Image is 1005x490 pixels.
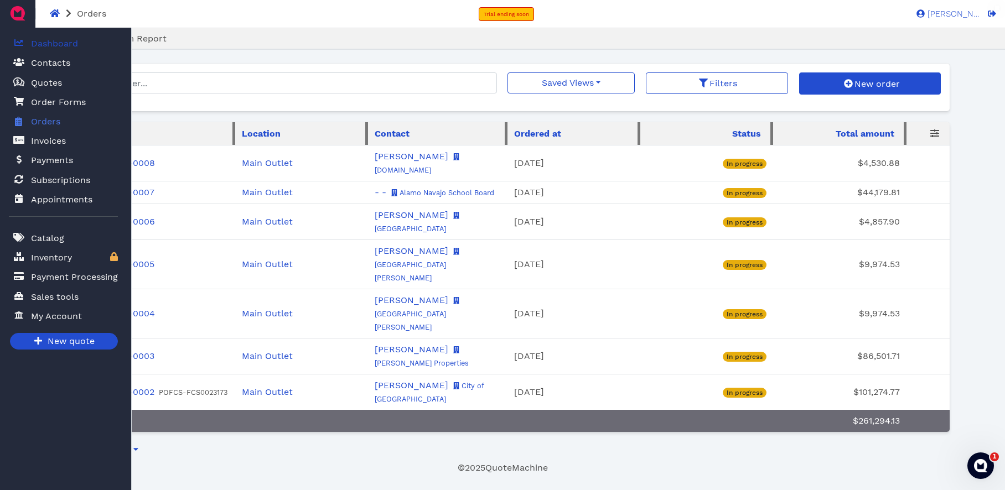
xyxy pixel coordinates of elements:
[64,72,497,93] input: Search an order...
[9,149,118,171] a: Payments
[31,134,66,148] span: Invoices
[9,110,118,133] a: Orders
[514,187,544,197] span: [DATE]
[109,158,155,168] a: ORD-0008
[375,295,448,305] a: [PERSON_NAME]
[9,169,118,191] a: Subscriptions
[853,387,900,397] span: $101,274.77
[9,91,118,113] a: Order Forms
[31,96,86,109] span: Order Forms
[708,78,737,88] span: Filters
[31,115,60,128] span: Orders
[859,308,900,319] span: $9,974.53
[31,56,70,70] span: Contacts
[242,158,293,168] a: Main Outlet
[925,10,980,18] span: [PERSON_NAME]
[388,187,494,197] a: Alamo Navajo School Board
[514,387,544,397] span: [DATE]
[9,51,118,74] a: Contacts
[109,187,154,197] a: ORD-0007
[9,4,27,22] img: QuoteM_icon_flat.png
[242,216,293,227] a: Main Outlet
[31,290,79,304] span: Sales tools
[9,246,118,269] a: Inventory
[375,246,448,256] a: [PERSON_NAME]
[109,216,155,227] a: ORD-0006
[514,158,544,168] span: [DATE]
[9,265,118,288] a: Payment Processing
[375,295,462,332] a: [GEOGRAPHIC_DATA][PERSON_NAME]
[9,32,118,55] a: Dashboard
[723,388,766,398] div: In progress
[109,387,154,397] a: ORD-0002
[242,187,293,197] a: Main Outlet
[9,305,118,327] a: My Account
[77,8,106,19] span: Orders
[507,72,635,93] button: Saved Views
[911,8,980,18] a: [PERSON_NAME]
[514,308,544,319] span: [DATE]
[242,351,293,361] a: Main Outlet
[853,415,900,426] span: $261,294.13
[31,76,62,90] span: Quotes
[375,187,386,197] a: - -
[388,189,494,197] small: Alamo Navajo School Board
[46,335,95,348] span: New quote
[31,37,78,50] span: Dashboard
[375,246,462,283] a: [GEOGRAPHIC_DATA][PERSON_NAME]
[858,158,900,168] span: $4,530.88
[859,216,900,227] span: $4,857.90
[31,154,73,167] span: Payments
[857,187,900,197] span: $44,179.81
[159,388,227,397] small: POFCS-FCS0023173
[242,387,293,397] a: Main Outlet
[9,285,118,308] a: Sales tools
[990,452,999,461] span: 1
[242,308,293,319] a: Main Outlet
[16,79,19,84] tspan: $
[723,260,766,270] div: In progress
[9,129,118,152] a: Invoices
[375,127,410,140] span: Contact
[109,351,154,361] a: ORD-0003
[853,79,900,89] span: New order
[9,71,118,94] a: Quotes
[859,259,900,269] span: $9,974.53
[836,127,894,140] span: Total amount
[101,32,180,45] a: Item Report
[31,232,64,245] span: Catalog
[242,127,281,140] span: Location
[31,174,90,187] span: Subscriptions
[375,151,448,161] a: [PERSON_NAME]
[514,127,561,140] span: Ordered at
[109,259,154,269] a: ORD-0005
[375,296,462,331] small: [GEOGRAPHIC_DATA][PERSON_NAME]
[31,310,82,323] span: My Account
[732,127,761,140] span: Status
[967,452,994,479] iframe: Intercom live chat
[723,159,766,169] div: In progress
[479,7,534,21] a: Trial ending soon
[375,210,448,220] a: [PERSON_NAME]
[9,227,118,249] a: Catalog
[109,308,155,319] a: ORD-0004
[10,333,118,350] a: New quote
[723,309,766,319] div: In progress
[102,410,235,432] th: 7
[31,193,92,206] span: Appointments
[242,259,293,269] a: Main Outlet
[514,216,544,227] span: [DATE]
[514,351,544,361] span: [DATE]
[857,351,900,361] span: $86,501.71
[723,217,766,227] div: In progress
[799,72,941,95] button: New order
[723,352,766,362] div: In progress
[375,344,448,355] a: [PERSON_NAME]
[114,33,167,44] span: Item Report
[514,259,544,269] span: [DATE]
[31,270,118,284] span: Payment Processing
[375,247,462,282] small: [GEOGRAPHIC_DATA][PERSON_NAME]
[646,72,788,94] button: Filters
[484,11,529,17] span: Trial ending soon
[31,251,72,264] span: Inventory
